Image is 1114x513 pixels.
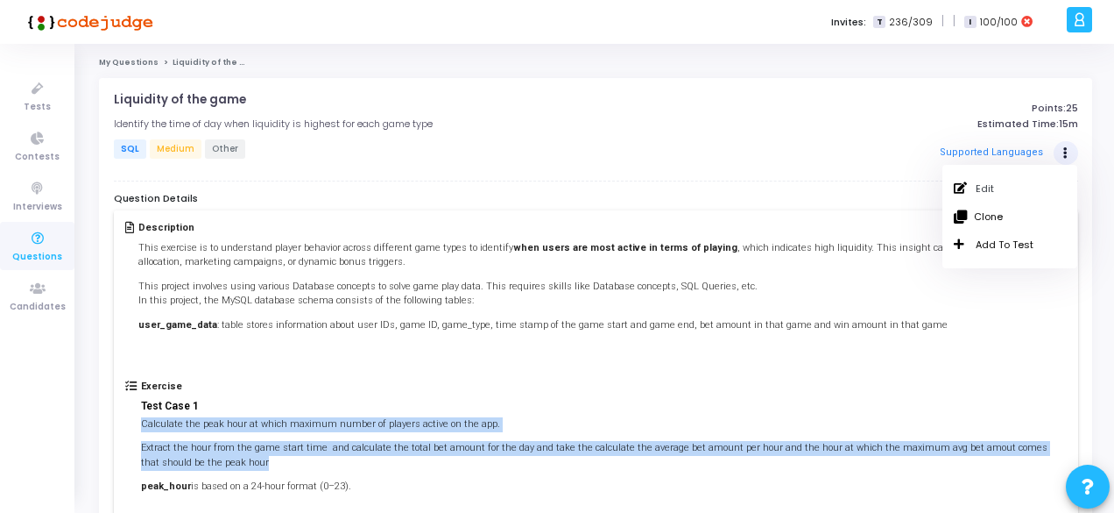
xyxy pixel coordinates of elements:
[114,139,146,159] span: SQL
[513,242,737,253] strong: when users are most active in terms of playing
[942,231,1077,259] button: Add To Test
[765,118,1078,130] p: Estimated Time:
[141,381,1066,392] h5: Exercise
[942,175,1077,203] a: Edit
[150,139,201,159] span: Medium
[873,16,885,29] span: T
[205,139,245,159] span: Other
[138,241,1066,270] p: This exercise is to understand player behavior across different game types to identify , which in...
[1066,101,1078,115] span: 25
[1054,141,1078,166] button: Actions
[173,57,265,68] span: Liquidity of the game
[953,12,955,31] span: |
[22,4,153,39] img: logo
[141,480,1066,495] p: is based on a 24-hour format (0–23).
[942,165,1077,268] div: Actions
[138,280,1066,309] p: This project involves using various Database concepts to solve game play data. This requires skil...
[889,15,933,30] span: 236/309
[831,15,866,30] label: Invites:
[964,16,976,29] span: I
[1059,118,1078,130] span: 15m
[99,57,1092,68] nav: breadcrumb
[141,481,191,492] strong: peak_hour
[954,210,1066,224] button: Clone
[765,103,1078,114] p: Points:
[980,15,1018,30] span: 100/100
[114,118,433,130] h5: Identify the time of day when liquidity is highest for each game type
[934,140,1049,167] button: Supported Languages
[114,93,246,107] p: Liquidity of the game
[114,191,198,206] span: Question Details
[13,200,62,215] span: Interviews
[138,318,1066,333] p: : table stores information about user IDs, game ID, game_type, time stamp of the game start and g...
[141,417,1066,432] p: Calculate the peak hour at which maximum number of players active on the app.
[99,57,159,68] a: My Questions
[15,150,60,165] span: Contests
[138,222,1066,233] h5: Description
[10,300,66,315] span: Candidates
[941,12,944,31] span: |
[138,319,217,331] strong: user_game_data
[141,400,1066,413] h3: Test Case 1
[12,250,62,265] span: Questions
[141,441,1066,470] p: Extract the hour from the game start time and calculate the total bet amount for the day and take...
[24,100,51,115] span: Tests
